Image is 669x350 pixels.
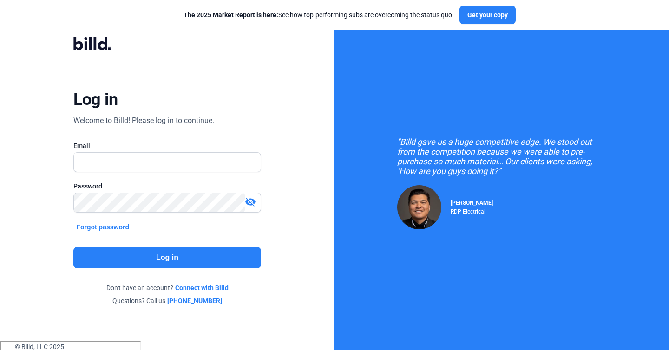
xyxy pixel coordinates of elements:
[451,206,493,215] div: RDP Electrical
[73,283,261,292] div: Don't have an account?
[73,89,118,110] div: Log in
[245,196,256,207] mat-icon: visibility_off
[397,185,441,229] img: Raul Pacheco
[451,200,493,206] span: [PERSON_NAME]
[167,296,222,305] a: [PHONE_NUMBER]
[73,181,261,191] div: Password
[73,296,261,305] div: Questions? Call us
[184,10,454,19] div: See how top-performing subs are overcoming the status quo.
[73,247,261,268] button: Log in
[175,283,229,292] a: Connect with Billd
[73,141,261,150] div: Email
[184,11,278,19] span: The 2025 Market Report is here:
[73,222,132,232] button: Forgot password
[73,115,214,126] div: Welcome to Billd! Please log in to continue.
[397,137,606,176] div: "Billd gave us a huge competitive edge. We stood out from the competition because we were able to...
[459,6,516,24] button: Get your copy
